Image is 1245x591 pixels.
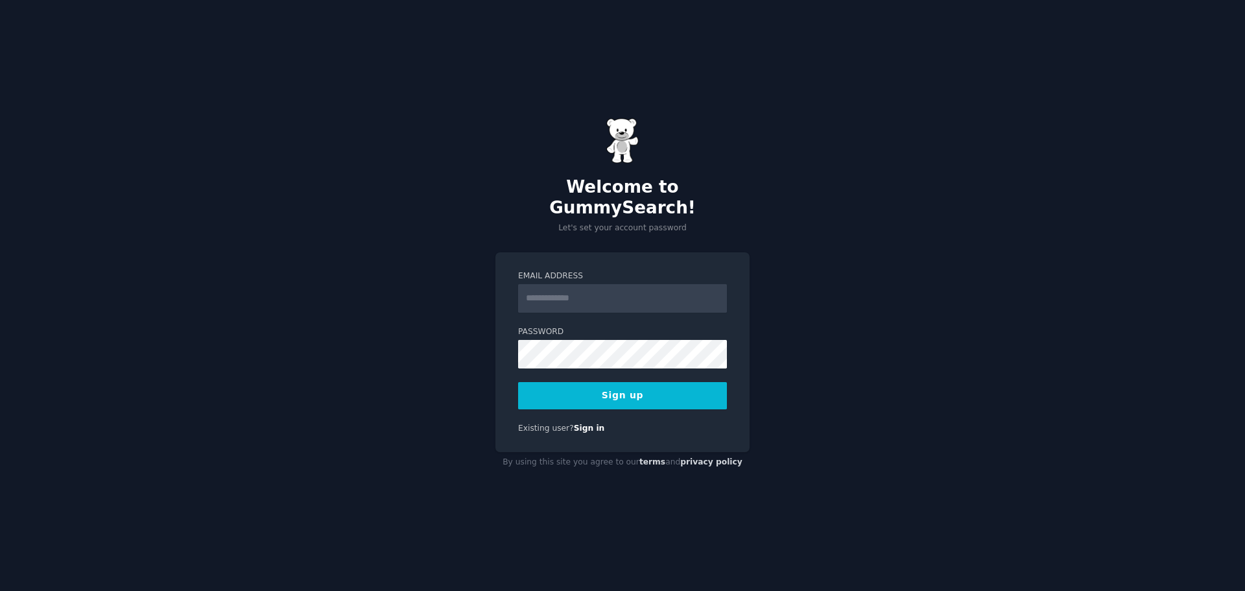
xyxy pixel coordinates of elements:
[518,382,727,409] button: Sign up
[495,452,750,473] div: By using this site you agree to our and
[574,424,605,433] a: Sign in
[495,177,750,218] h2: Welcome to GummySearch!
[518,326,727,338] label: Password
[495,223,750,234] p: Let's set your account password
[680,457,742,466] a: privacy policy
[639,457,665,466] a: terms
[606,118,639,163] img: Gummy Bear
[518,424,574,433] span: Existing user?
[518,271,727,282] label: Email Address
